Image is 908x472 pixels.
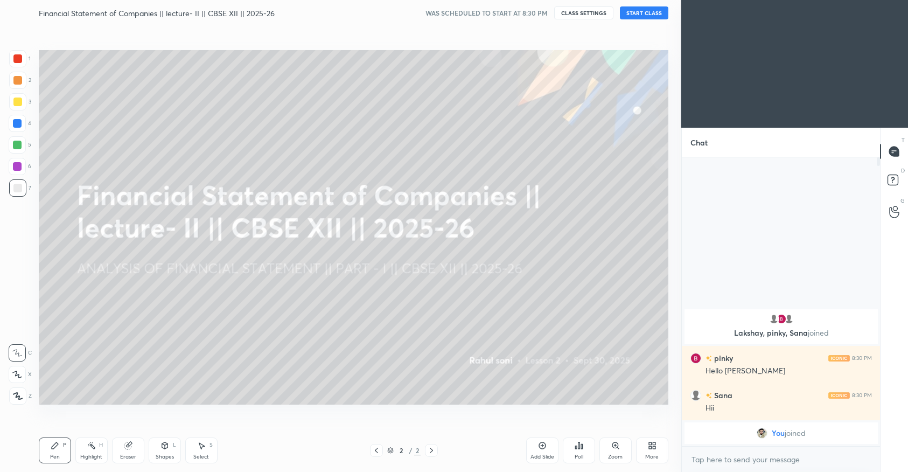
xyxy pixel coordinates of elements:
[772,429,785,438] span: You
[706,366,872,377] div: Hello [PERSON_NAME]
[852,392,872,399] div: 8:30 PM
[9,115,31,132] div: 4
[554,6,613,19] button: CLASS SETTINGS
[900,197,905,205] p: G
[9,387,32,405] div: Z
[396,447,407,454] div: 2
[9,179,31,197] div: 7
[608,454,623,460] div: Zoom
[902,136,905,144] p: T
[9,50,31,67] div: 1
[414,446,421,455] div: 2
[99,442,103,448] div: H
[50,454,60,460] div: Pen
[63,442,66,448] div: P
[706,403,872,414] div: Hii
[9,93,31,110] div: 3
[409,447,412,454] div: /
[706,393,712,399] img: no-rating-badge.077c3623.svg
[80,454,102,460] div: Highlight
[691,329,871,337] p: Lakshay, pinky, Sana
[712,390,732,401] h6: Sana
[757,428,767,439] img: fc0a0bd67a3b477f9557aca4a29aa0ad.19086291_AOh14GgchNdmiCeYbMdxktaSN3Z4iXMjfHK5yk43KqG_6w%3Ds96-c
[682,307,881,446] div: grid
[645,454,659,460] div: More
[9,158,31,175] div: 6
[712,352,733,364] h6: pinky
[776,314,786,324] img: 115ca12229214289b7982c18c73b8d06.58488724_3
[156,454,174,460] div: Shapes
[690,353,701,364] img: 115ca12229214289b7982c18c73b8d06.58488724_3
[852,355,872,362] div: 8:30 PM
[209,442,213,448] div: S
[828,392,850,399] img: iconic-light.a09c19a4.png
[682,128,716,157] p: Chat
[901,166,905,175] p: D
[9,366,32,383] div: X
[785,429,806,438] span: joined
[690,390,701,401] img: default.png
[173,442,176,448] div: L
[9,136,31,154] div: 5
[193,454,209,460] div: Select
[530,454,554,460] div: Add Slide
[783,314,794,324] img: default.png
[39,8,275,18] h4: Financial Statement of Companies || lecture- II || CBSE XII || 2025-26
[768,314,779,324] img: default.png
[807,328,828,338] span: joined
[425,8,548,18] h5: WAS SCHEDULED TO START AT 8:30 PM
[9,344,32,362] div: C
[828,355,850,362] img: iconic-light.a09c19a4.png
[575,454,583,460] div: Poll
[9,72,31,89] div: 2
[120,454,136,460] div: Eraser
[706,356,712,362] img: no-rating-badge.077c3623.svg
[620,6,668,19] button: START CLASS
